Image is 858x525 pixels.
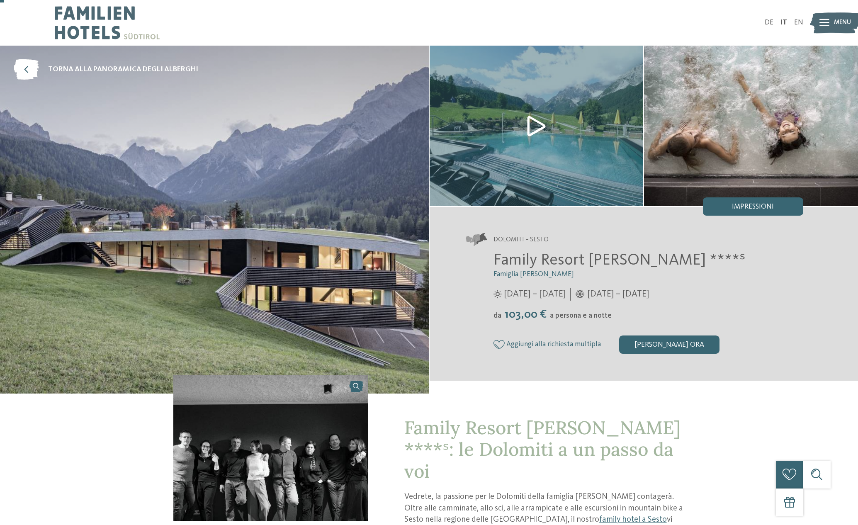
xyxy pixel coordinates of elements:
[644,46,858,206] img: Il nostro family hotel a Sesto, il vostro rifugio sulle Dolomiti.
[493,236,549,245] span: Dolomiti – Sesto
[619,335,719,354] div: [PERSON_NAME] ora
[173,375,367,521] img: Il nostro family hotel a Sesto, il vostro rifugio sulle Dolomiti.
[575,290,585,299] i: Orari d'apertura inverno
[404,416,681,483] span: Family Resort [PERSON_NAME] ****ˢ: le Dolomiti a un passo da voi
[504,288,566,301] span: [DATE] – [DATE]
[599,515,667,524] a: family hotel a Sesto
[587,288,649,301] span: [DATE] – [DATE]
[550,312,612,319] span: a persona e a notte
[502,309,549,321] span: 103,00 €
[48,65,198,75] span: torna alla panoramica degli alberghi
[834,18,851,27] span: Menu
[780,19,787,26] a: IT
[765,19,773,26] a: DE
[493,253,746,268] span: Family Resort [PERSON_NAME] ****ˢ
[493,271,574,278] span: Famiglia [PERSON_NAME]
[493,290,502,299] i: Orari d'apertura estate
[794,19,803,26] a: EN
[14,59,198,80] a: torna alla panoramica degli alberghi
[506,340,601,348] span: Aggiungi alla richiesta multipla
[430,46,644,206] img: Il nostro family hotel a Sesto, il vostro rifugio sulle Dolomiti.
[493,312,501,319] span: da
[732,203,774,211] span: Impressioni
